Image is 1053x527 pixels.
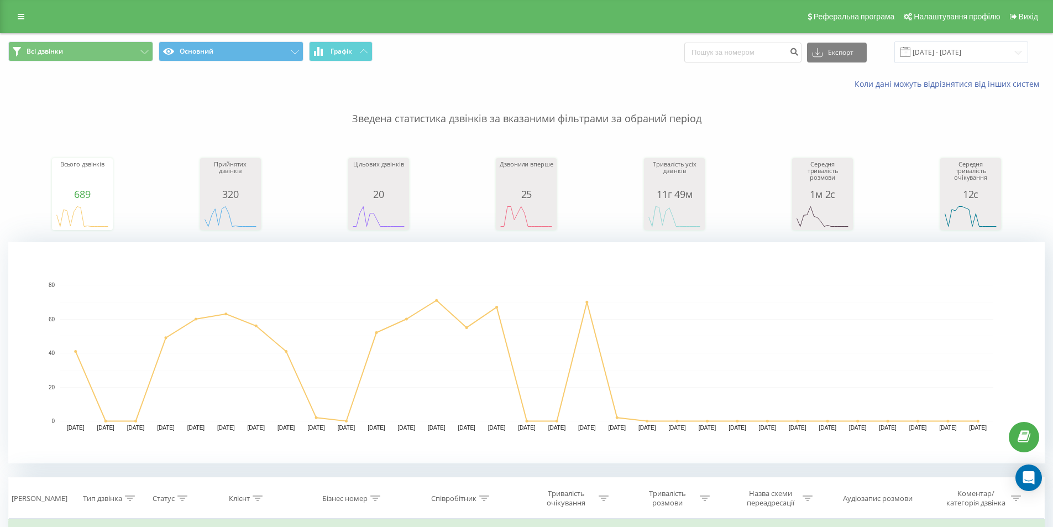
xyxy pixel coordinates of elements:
text: [DATE] [699,425,716,431]
div: Клієнт [229,494,250,503]
text: [DATE] [368,425,385,431]
text: [DATE] [518,425,536,431]
div: 1м 2с [795,189,850,200]
svg: A chart. [795,200,850,233]
text: [DATE] [819,425,836,431]
button: Всі дзвінки [8,41,153,61]
span: Всі дзвінки [27,47,63,56]
text: 80 [49,282,55,288]
text: 60 [49,316,55,322]
div: Цільових дзвінків [351,161,406,189]
span: Реферальна програма [814,12,895,21]
text: [DATE] [217,425,235,431]
div: 11г 49м [647,189,702,200]
button: Основний [159,41,303,61]
div: Дзвонили вперше [499,161,554,189]
text: [DATE] [458,425,475,431]
text: [DATE] [67,425,85,431]
text: [DATE] [548,425,566,431]
div: 12с [943,189,998,200]
text: [DATE] [338,425,355,431]
div: Назва схеми переадресації [741,489,800,508]
text: [DATE] [578,425,596,431]
text: [DATE] [187,425,205,431]
svg: A chart. [351,200,406,233]
div: 320 [203,189,258,200]
text: [DATE] [789,425,806,431]
text: [DATE] [277,425,295,431]
text: [DATE] [307,425,325,431]
span: Вихід [1019,12,1038,21]
text: [DATE] [398,425,416,431]
text: [DATE] [909,425,927,431]
div: Тривалість розмови [638,489,697,508]
svg: A chart. [55,200,110,233]
svg: A chart. [8,242,1045,463]
button: Експорт [807,43,867,62]
div: Тривалість усіх дзвінків [647,161,702,189]
div: Співробітник [431,494,476,503]
div: 25 [499,189,554,200]
text: [DATE] [609,425,626,431]
div: Середня тривалість очікування [943,161,998,189]
div: 689 [55,189,110,200]
div: Тривалість очікування [537,489,596,508]
svg: A chart. [499,200,554,233]
svg: A chart. [203,200,258,233]
button: Графік [309,41,373,61]
span: Графік [331,48,352,55]
text: [DATE] [879,425,897,431]
div: Бізнес номер [322,494,368,503]
div: Тип дзвінка [83,494,122,503]
text: [DATE] [849,425,867,431]
input: Пошук за номером [684,43,801,62]
text: [DATE] [428,425,446,431]
text: [DATE] [127,425,145,431]
a: Коли дані можуть відрізнятися вiд інших систем [855,79,1045,89]
div: 20 [351,189,406,200]
p: Зведена статистика дзвінків за вказаними фільтрами за обраний період [8,90,1045,126]
text: 40 [49,350,55,356]
text: [DATE] [638,425,656,431]
text: [DATE] [939,425,957,431]
text: [DATE] [247,425,265,431]
div: Коментар/категорія дзвінка [944,489,1008,508]
div: Середня тривалість розмови [795,161,850,189]
div: Прийнятих дзвінків [203,161,258,189]
text: [DATE] [970,425,987,431]
text: [DATE] [97,425,114,431]
text: [DATE] [157,425,175,431]
text: [DATE] [488,425,506,431]
div: Всього дзвінків [55,161,110,189]
text: 0 [51,418,55,424]
div: Open Intercom Messenger [1015,465,1042,491]
text: [DATE] [668,425,686,431]
text: [DATE] [759,425,777,431]
text: 20 [49,384,55,390]
svg: A chart. [943,200,998,233]
text: [DATE] [729,425,746,431]
div: [PERSON_NAME] [12,494,67,503]
svg: A chart. [647,200,702,233]
span: Налаштування профілю [914,12,1000,21]
div: Статус [153,494,175,503]
div: Аудіозапис розмови [843,494,913,503]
